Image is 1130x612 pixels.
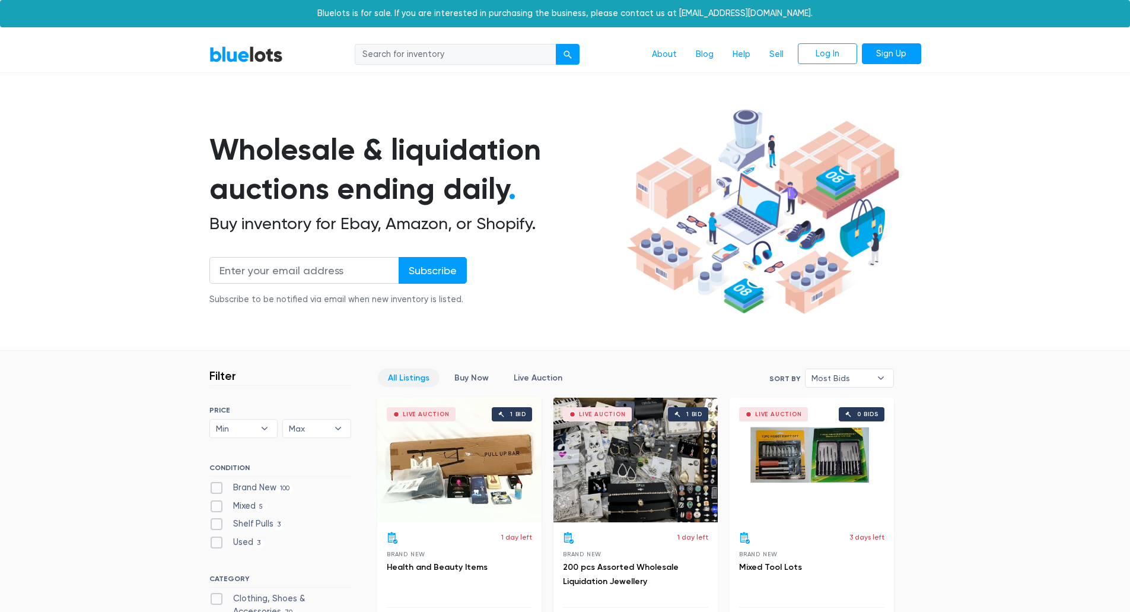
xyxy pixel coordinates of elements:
a: 200 pcs Assorted Wholesale Liquidation Jewellery [563,562,679,586]
span: Brand New [739,551,778,557]
span: Brand New [387,551,425,557]
h3: Filter [209,369,236,383]
b: ▾ [326,420,351,437]
div: Live Auction [755,411,802,417]
a: Sign Up [862,43,921,65]
h1: Wholesale & liquidation auctions ending daily [209,130,622,209]
span: Most Bids [811,369,871,387]
span: 100 [276,484,294,493]
div: Live Auction [579,411,626,417]
input: Search for inventory [355,44,556,65]
div: 1 bid [686,411,702,417]
label: Brand New [209,481,294,494]
span: 5 [256,502,267,512]
p: 1 day left [677,532,708,543]
b: ▾ [868,369,893,387]
span: 3 [253,538,265,548]
a: Live Auction 1 bid [553,398,718,522]
label: Mixed [209,500,267,513]
div: 1 bid [510,411,526,417]
span: 3 [273,521,285,530]
a: All Listings [378,369,440,387]
p: 1 day left [501,532,532,543]
div: Live Auction [403,411,450,417]
span: Max [289,420,328,437]
a: Live Auction [504,369,572,387]
input: Enter your email address [209,257,399,284]
span: Brand New [563,551,601,557]
h2: Buy inventory for Ebay, Amazon, or Shopify. [209,214,622,234]
p: 3 days left [849,532,884,543]
h6: CONDITION [209,464,351,477]
a: Sell [760,43,793,66]
div: Subscribe to be notified via email when new inventory is listed. [209,293,467,306]
a: Health and Beauty Items [387,562,488,572]
a: Mixed Tool Lots [739,562,802,572]
a: BlueLots [209,46,283,63]
a: Help [723,43,760,66]
b: ▾ [252,420,277,437]
label: Shelf Pulls [209,518,285,531]
a: Buy Now [444,369,499,387]
span: Min [216,420,255,437]
h6: PRICE [209,406,351,414]
a: Log In [798,43,857,65]
a: About [642,43,686,66]
label: Sort By [769,373,800,384]
div: 0 bids [857,411,878,417]
a: Live Auction 0 bids [730,398,894,522]
a: Live Auction 1 bid [377,398,542,522]
h6: CATEGORY [209,575,351,588]
span: . [508,171,516,207]
img: hero-ee84e7d0318cb26816c560f6b4441b76977f77a177738b4e94f68c95b2b83dbb.png [622,104,903,320]
label: Used [209,536,265,549]
a: Blog [686,43,723,66]
input: Subscribe [399,257,467,284]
